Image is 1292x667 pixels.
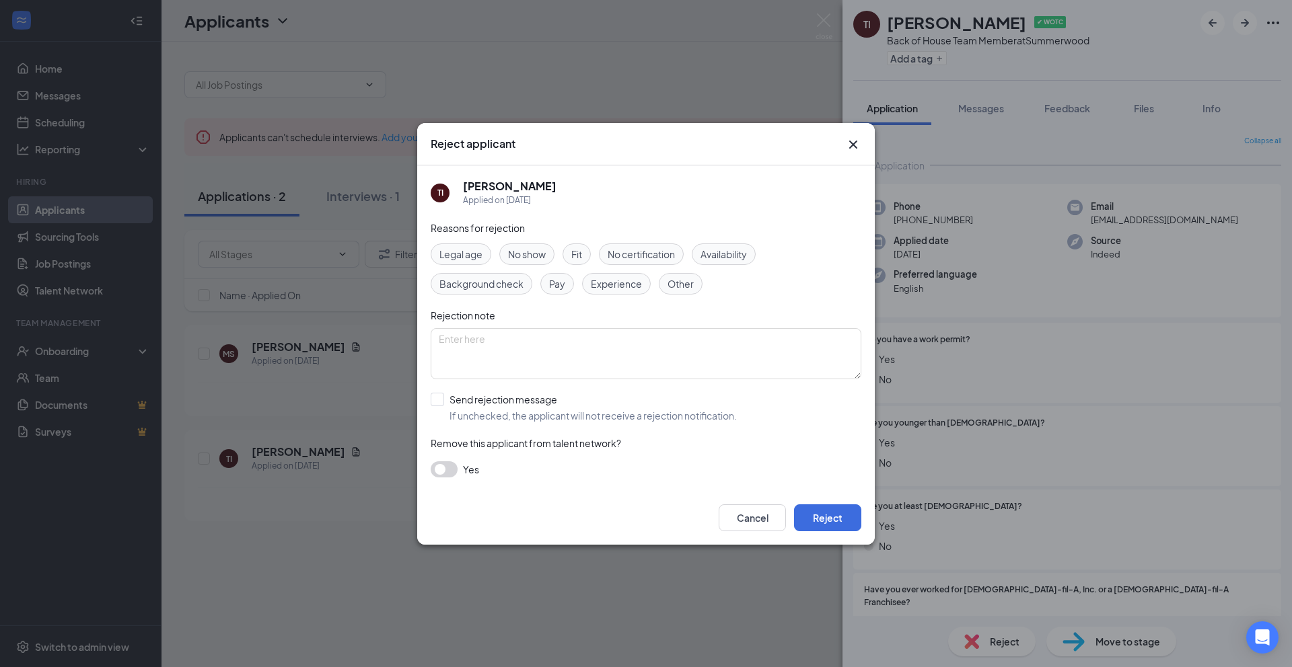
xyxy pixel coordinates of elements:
span: Reasons for rejection [431,222,525,234]
h3: Reject applicant [431,136,515,151]
span: Experience [591,276,642,291]
span: No show [508,247,546,262]
div: TI [437,187,443,198]
button: Reject [794,504,861,531]
span: Background check [439,276,524,291]
span: Rejection note [431,309,495,321]
span: Pay [549,276,565,291]
div: Open Intercom Messenger [1246,621,1279,654]
button: Cancel [719,504,786,531]
span: Remove this applicant from talent network? [431,437,621,449]
span: Legal age [439,247,482,262]
span: Availability [701,247,747,262]
h5: [PERSON_NAME] [463,179,557,194]
span: Yes [463,461,479,477]
div: Applied on [DATE] [463,194,557,207]
span: No certification [608,247,675,262]
svg: Cross [845,136,861,153]
button: Close [845,136,861,153]
span: Other [668,276,694,291]
span: Fit [571,247,582,262]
